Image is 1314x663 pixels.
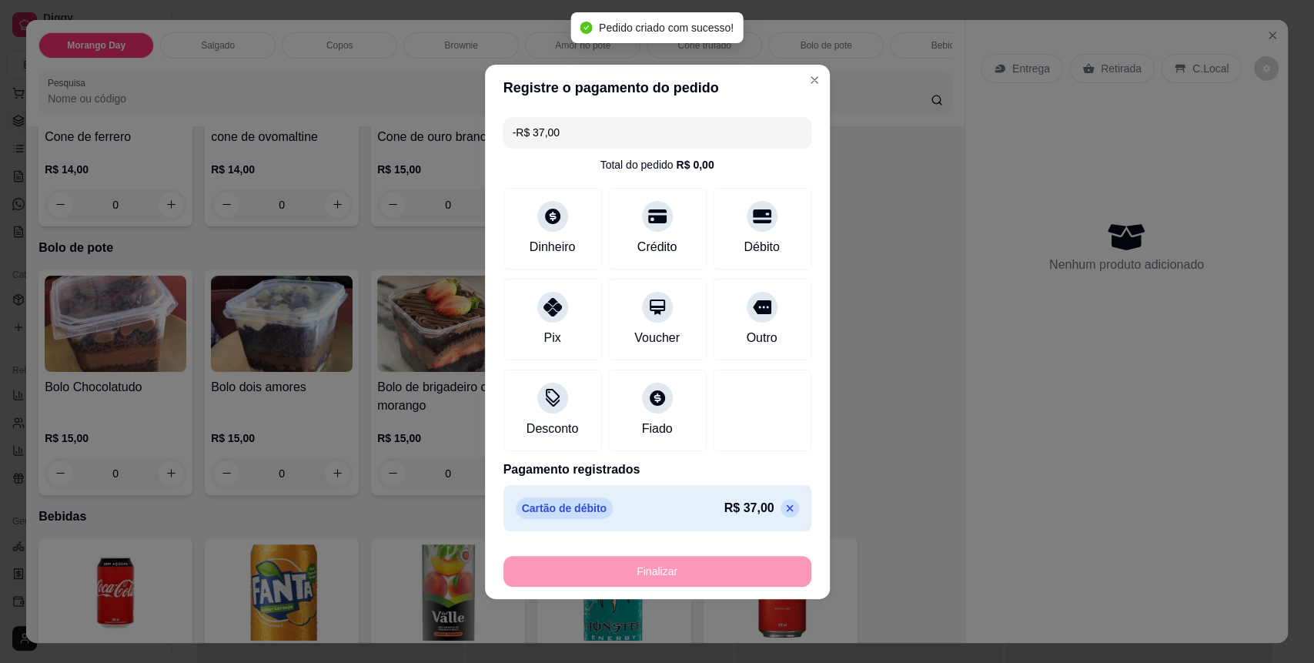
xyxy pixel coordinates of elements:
[724,499,774,517] p: R$ 37,00
[676,157,714,172] div: R$ 0,00
[599,22,734,34] span: Pedido criado com sucesso!
[516,497,613,519] p: Cartão de débito
[802,68,827,92] button: Close
[746,329,777,347] div: Outro
[527,420,579,438] div: Desconto
[744,238,779,256] div: Débito
[580,22,593,34] span: check-circle
[503,460,811,479] p: Pagamento registrados
[637,238,677,256] div: Crédito
[600,157,714,172] div: Total do pedido
[513,117,802,148] input: Ex.: hambúrguer de cordeiro
[641,420,672,438] div: Fiado
[485,65,830,111] header: Registre o pagamento do pedido
[634,329,680,347] div: Voucher
[543,329,560,347] div: Pix
[530,238,576,256] div: Dinheiro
